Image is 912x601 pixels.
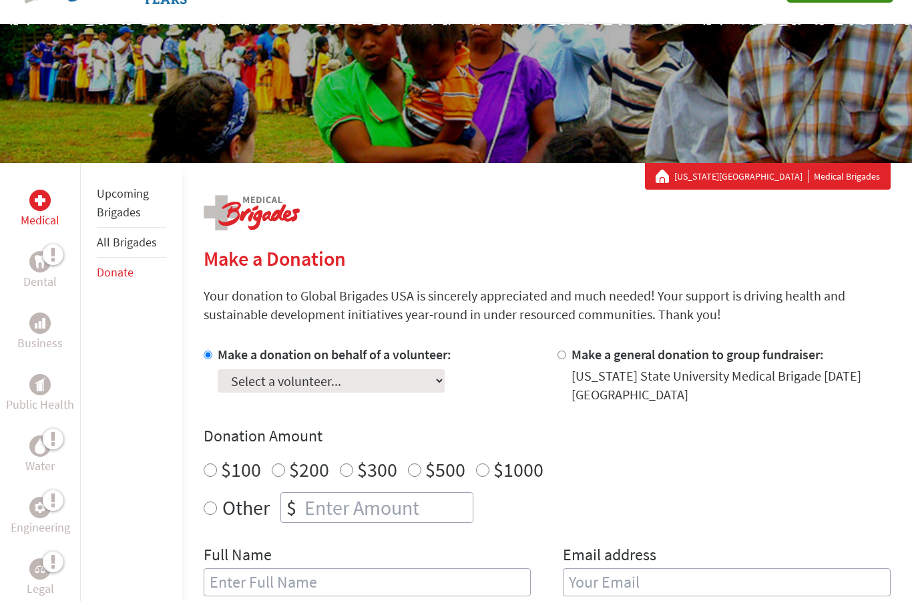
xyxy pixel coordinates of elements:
[29,435,51,457] div: Water
[35,378,45,391] img: Public Health
[204,286,891,324] p: Your donation to Global Brigades USA is sincerely appreciated and much needed! Your support is dr...
[204,568,531,596] input: Enter Full Name
[25,435,55,475] a: WaterWater
[656,170,880,183] div: Medical Brigades
[6,374,74,414] a: Public HealthPublic Health
[204,544,272,568] label: Full Name
[6,395,74,414] p: Public Health
[221,457,261,482] label: $100
[25,457,55,475] p: Water
[11,497,70,537] a: EngineeringEngineering
[563,544,656,568] label: Email address
[35,502,45,513] img: Engineering
[572,346,824,363] label: Make a general donation to group fundraiser:
[35,255,45,268] img: Dental
[21,190,59,230] a: MedicalMedical
[29,251,51,272] div: Dental
[302,493,473,522] input: Enter Amount
[204,246,891,270] h2: Make a Donation
[17,313,63,353] a: BusinessBusiness
[97,234,157,250] a: All Brigades
[11,518,70,537] p: Engineering
[493,457,543,482] label: $1000
[97,179,166,228] li: Upcoming Brigades
[29,190,51,211] div: Medical
[97,228,166,258] li: All Brigades
[674,170,809,183] a: [US_STATE][GEOGRAPHIC_DATA]
[35,195,45,206] img: Medical
[23,272,57,291] p: Dental
[222,492,270,523] label: Other
[204,425,891,447] h4: Donation Amount
[35,565,45,573] img: Legal Empowerment
[281,493,302,522] div: $
[29,558,51,580] div: Legal Empowerment
[97,264,134,280] a: Donate
[357,457,397,482] label: $300
[572,367,891,404] div: [US_STATE] State University Medical Brigade [DATE] [GEOGRAPHIC_DATA]
[17,334,63,353] p: Business
[35,318,45,329] img: Business
[21,211,59,230] p: Medical
[425,457,465,482] label: $500
[97,186,149,220] a: Upcoming Brigades
[29,374,51,395] div: Public Health
[563,568,891,596] input: Your Email
[289,457,329,482] label: $200
[35,438,45,453] img: Water
[29,497,51,518] div: Engineering
[29,313,51,334] div: Business
[23,251,57,291] a: DentalDental
[218,346,451,363] label: Make a donation on behalf of a volunteer:
[97,258,166,287] li: Donate
[204,195,300,230] img: logo-medical.png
